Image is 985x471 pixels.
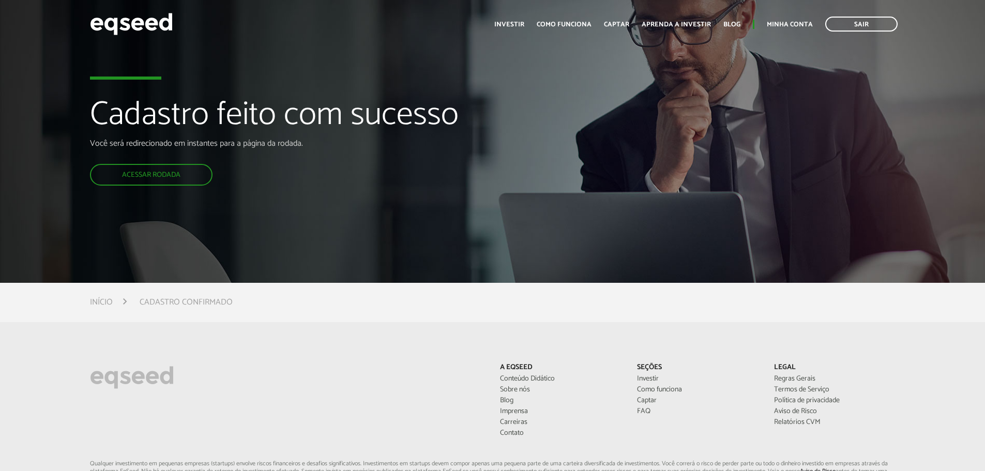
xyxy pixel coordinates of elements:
a: Aprenda a investir [642,21,711,28]
a: Investir [494,21,524,28]
p: Você será redirecionado em instantes para a página da rodada. [90,139,567,148]
a: Blog [723,21,740,28]
p: Seções [637,363,759,372]
li: Cadastro confirmado [140,295,233,309]
a: Regras Gerais [774,375,896,383]
a: Blog [500,397,622,404]
a: Contato [500,430,622,437]
a: Política de privacidade [774,397,896,404]
a: Relatórios CVM [774,419,896,426]
a: Como funciona [637,386,759,393]
p: Legal [774,363,896,372]
a: Aviso de Risco [774,408,896,415]
a: Captar [637,397,759,404]
a: Conteúdo Didático [500,375,622,383]
img: EqSeed [90,10,173,38]
a: Captar [604,21,629,28]
a: Investir [637,375,759,383]
a: Carreiras [500,419,622,426]
h1: Cadastro feito com sucesso [90,97,567,139]
a: Acessar rodada [90,164,213,186]
a: Início [90,298,113,307]
a: Minha conta [767,21,813,28]
a: Como funciona [537,21,592,28]
a: Imprensa [500,408,622,415]
a: Termos de Serviço [774,386,896,393]
a: Sobre nós [500,386,622,393]
p: A EqSeed [500,363,622,372]
a: FAQ [637,408,759,415]
a: Sair [825,17,898,32]
img: EqSeed Logo [90,363,174,391]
